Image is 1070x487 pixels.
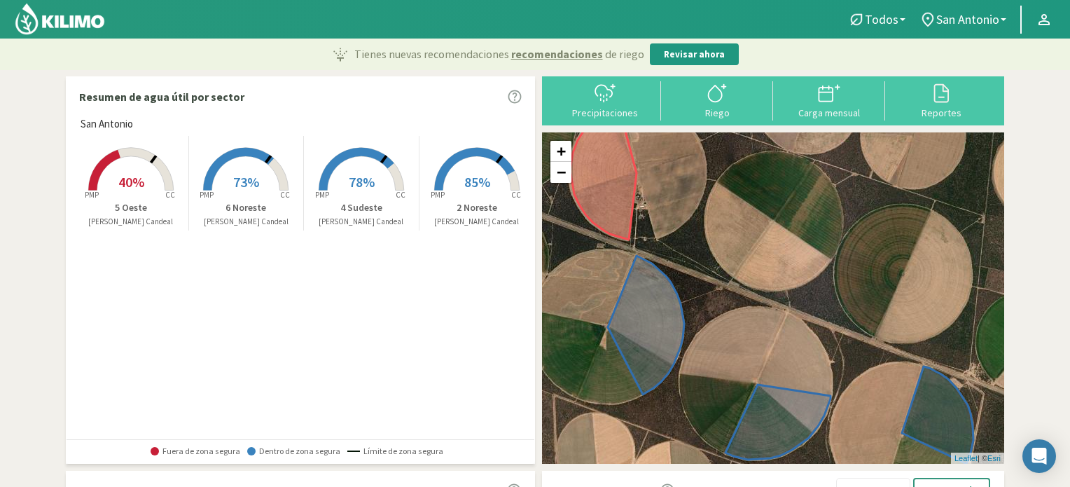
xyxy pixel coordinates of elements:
p: Resumen de agua útil por sector [79,88,244,105]
button: Carga mensual [773,81,885,118]
p: 4 Sudeste [304,200,419,215]
span: Dentro de zona segura [247,446,340,456]
span: recomendaciones [511,46,603,62]
p: 2 Noreste [419,200,535,215]
button: Revisar ahora [650,43,739,66]
p: [PERSON_NAME] Candeal [304,216,419,228]
tspan: CC [396,190,405,200]
div: | © [951,453,1004,465]
p: Tienes nuevas recomendaciones [354,46,644,62]
a: Zoom out [550,162,571,183]
span: 73% [233,173,259,191]
img: Kilimo [14,2,106,36]
p: 5 Oeste [74,200,188,215]
div: Riego [665,108,769,118]
div: Precipitaciones [553,108,657,118]
span: 85% [464,173,490,191]
tspan: PMP [431,190,445,200]
span: Todos [865,12,898,27]
span: San Antonio [81,116,133,132]
span: Límite de zona segura [347,446,443,456]
p: Revisar ahora [664,48,725,62]
span: de riego [605,46,644,62]
div: Reportes [889,108,993,118]
p: [PERSON_NAME] Candeal [189,216,304,228]
tspan: CC [165,190,175,200]
p: 6 Noreste [189,200,304,215]
span: 78% [349,173,375,191]
p: [PERSON_NAME] Candeal [419,216,535,228]
tspan: PMP [315,190,329,200]
a: Zoom in [550,141,571,162]
span: Fuera de zona segura [151,446,240,456]
a: Esri [987,454,1001,462]
a: Leaflet [954,454,978,462]
button: Precipitaciones [549,81,661,118]
span: San Antonio [936,12,999,27]
button: Riego [661,81,773,118]
button: Reportes [885,81,997,118]
tspan: CC [511,190,521,200]
tspan: PMP [85,190,99,200]
tspan: PMP [200,190,214,200]
div: Open Intercom Messenger [1022,439,1056,473]
div: Carga mensual [777,108,881,118]
p: [PERSON_NAME] Candeal [74,216,188,228]
tspan: CC [281,190,291,200]
span: 40% [118,173,144,191]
